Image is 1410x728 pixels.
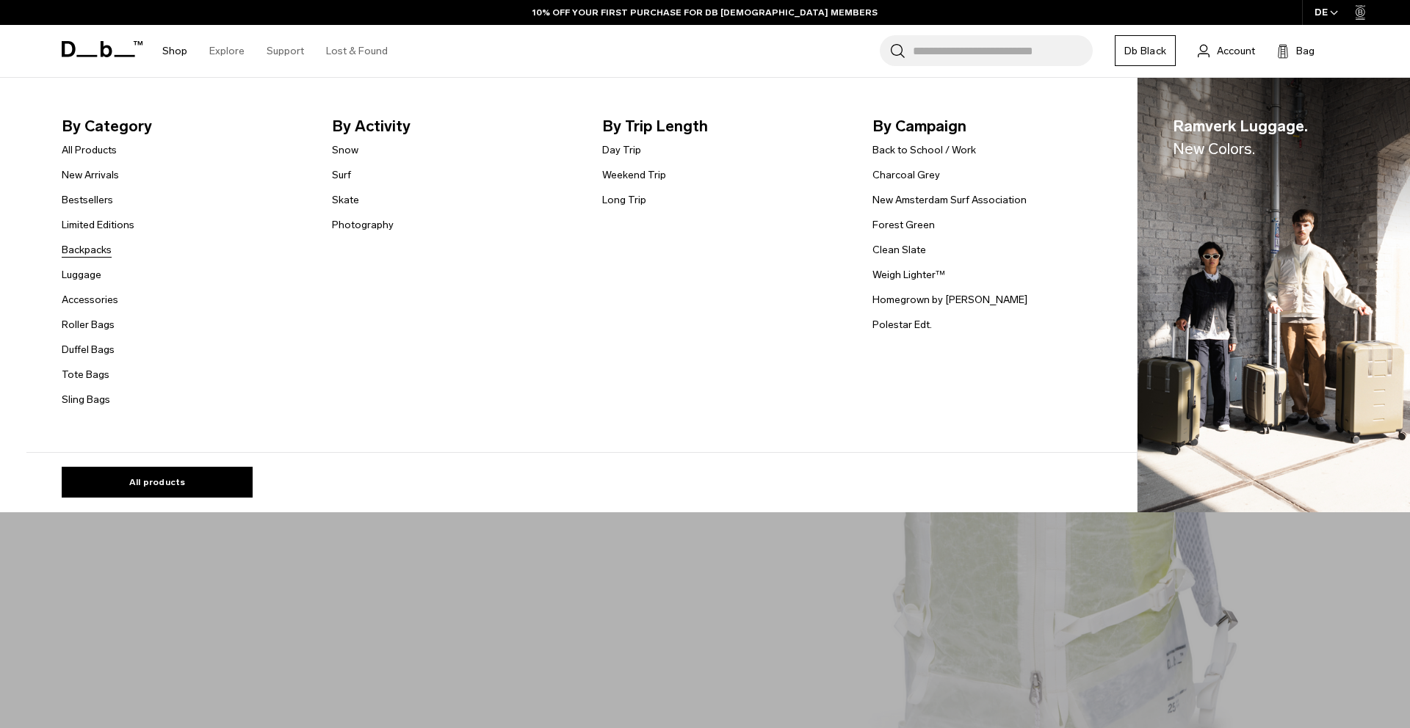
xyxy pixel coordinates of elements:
a: Back to School / Work [872,142,976,158]
a: Lost & Found [326,25,388,77]
span: Account [1217,43,1255,59]
a: Polestar Edt. [872,317,932,332]
a: Luggage [62,267,101,283]
a: Accessories [62,292,118,307]
a: Tote Bags [62,367,109,382]
a: Limited Editions [62,217,134,233]
a: Duffel Bags [62,342,115,357]
a: Homegrown by [PERSON_NAME] [872,292,1027,307]
img: Db [1138,78,1410,513]
a: New Amsterdam Surf Association [872,192,1027,208]
a: Account [1198,42,1255,59]
a: Explore [209,25,245,77]
a: Backpacks [62,242,112,258]
a: Bestsellers [62,192,113,208]
button: Bag [1277,42,1315,59]
a: Skate [332,192,359,208]
span: By Campaign [872,114,1119,138]
a: Weigh Lighter™ [872,267,945,283]
nav: Main Navigation [151,25,399,77]
span: New Colors. [1173,139,1255,158]
span: By Category [62,114,308,138]
a: All products [62,467,253,498]
a: Db Black [1115,35,1176,66]
a: Ramverk Luggage.New Colors. Db [1138,78,1410,513]
a: Support [267,25,304,77]
a: New Arrivals [62,167,119,183]
a: Sling Bags [62,392,110,407]
span: Bag [1296,43,1315,59]
a: Long Trip [602,192,646,208]
a: Roller Bags [62,317,115,332]
a: Clean Slate [872,242,926,258]
a: Snow [332,142,358,158]
a: 10% OFF YOUR FIRST PURCHASE FOR DB [DEMOGRAPHIC_DATA] MEMBERS [532,6,878,19]
a: Day Trip [602,142,641,158]
a: Surf [332,167,351,183]
a: Shop [162,25,187,77]
span: Ramverk Luggage. [1173,114,1308,161]
span: By Trip Length [602,114,849,138]
a: Forest Green [872,217,935,233]
a: All Products [62,142,117,158]
a: Weekend Trip [602,167,666,183]
a: Photography [332,217,394,233]
span: By Activity [332,114,579,138]
a: Charcoal Grey [872,167,940,183]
